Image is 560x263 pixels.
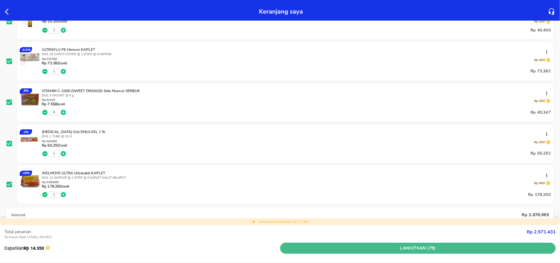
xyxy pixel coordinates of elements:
p: Total pesanan [4,229,527,235]
p: Subtotal [11,212,522,217]
p: VITAMIN C-1000 (SWEET ORANGE) Sido Muncul SERBUK [42,88,546,93]
button: 6 [53,110,55,115]
p: Rp 73.382 [531,68,551,75]
p: ULTRAFLU PE Henson KAPLET [42,47,546,52]
button: 2 [53,28,55,32]
p: Rp 198.000 [42,181,69,184]
p: WELMOVE ULTRA Ultrasakti KAPLET [42,171,546,176]
p: Rp 45.347 [531,109,551,116]
p: Rp 50.800 [42,140,67,143]
p: Rp 7.558 /unit [42,102,65,106]
button: 1 [53,192,55,197]
p: DUS, 6 SACHET @ 4 g [42,93,551,98]
p: Rp 2.676.965 [522,212,549,218]
p: Rp 400 [534,58,545,62]
p: Rp 73.750 [42,58,67,61]
span: Lanjutkan (79) [283,245,554,252]
img: ULTRAFLU PE Henson KAPLET [20,47,40,67]
div: - 1 % [20,129,32,135]
img: VITAMIN C-1000 (SWEET ORANGE) Sido Muncul SERBUK [20,88,40,109]
p: [MEDICAL_DATA] Gsk EMULGEL 1 % [42,129,546,134]
img: total discount [252,220,256,224]
p: Rp 50.292 /unit [42,143,67,148]
p: Rp 200 [534,19,545,24]
p: DUS, 25 CATCH COVER @ 1 STRIP @ 4 KAPTAB [42,52,551,56]
div: - 8 % [20,88,32,94]
p: Rp 8.215 [42,99,65,102]
p: Rp 20.200 /unit [42,19,67,23]
p: Rp 950 [534,181,545,185]
strong: Rp 14.350 [24,245,44,251]
img: WELMOVE ULTRA Ultrasakti KAPLET [20,171,40,191]
div: - 0.5 % [20,47,32,52]
p: DUS, 12 AMPLOP @ 1 STRIP @ 5 KAPLET SALUT SELAPUT [42,176,551,180]
p: Rp 73.382 /unit [42,61,67,65]
p: Rp 50.292 [531,150,551,157]
p: Dapatkan [4,245,280,252]
p: Termasuk Pajak 11% ( Rp 294.467 ) [4,235,527,240]
button: Lanjutkan (79) [280,243,556,254]
button: 1 [53,69,55,74]
p: Rp 178.200 [528,191,551,198]
p: Rp 250 [534,140,545,144]
p: Rp 40.400 [531,26,551,34]
strong: Rp 2.971.431 [527,229,556,235]
button: 1 [53,152,55,156]
div: - 10 % [20,171,32,176]
p: Keranjang saya [259,6,303,17]
p: DUS, 1 TUBE @ 10 G [42,134,551,139]
img: VOLTAREN Gsk EMULGEL 1 % [20,129,40,150]
p: Rp 178.200 /unit [42,184,69,188]
p: Rp 250 [534,99,545,103]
